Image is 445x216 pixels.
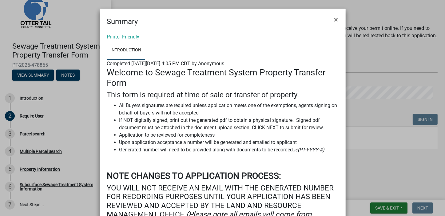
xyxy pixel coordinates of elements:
h4: This form is required at time of sale or transfer of property. [107,90,338,99]
a: Introduction [107,41,145,60]
li: Application to be reviewed for completeness [119,131,338,139]
li: Generated number will need to be provided along with documents to be recorded. [119,146,338,154]
span: Completed [DATE][DATE] 4:05 PM CDT by Anonymous [107,61,224,66]
a: Printer Friendly [107,34,140,40]
li: If NOT digitally signed, print out the generated pdf to obtain a physical signature. Signed pdf d... [119,117,338,131]
h4: Summary [107,16,138,27]
h3: Welcome to Sewage Treatment System Property Transfer Form [107,67,338,88]
span: × [334,15,338,24]
button: Close [329,11,343,28]
li: All Buyers signatures are required unless application meets one of the exemptions, agents signing... [119,102,338,117]
strong: NOTE CHANGES TO APPLICATION PROCESS: [107,171,281,181]
i: ie(PT-YYYY-#) [294,147,325,153]
li: Upon application acceptance a number will be generated and emailed to applicant [119,139,338,146]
